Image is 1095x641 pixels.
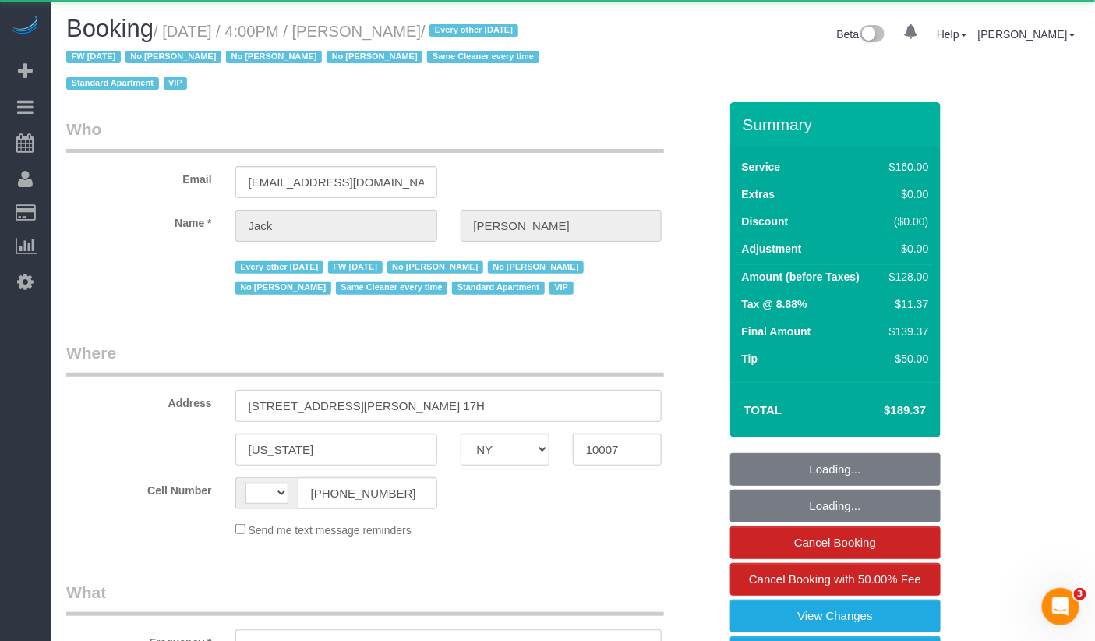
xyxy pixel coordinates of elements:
span: No [PERSON_NAME] [235,282,331,294]
span: No [PERSON_NAME] [387,261,483,274]
input: Zip Code [573,434,662,466]
a: Cancel Booking [730,526,941,559]
label: Tax @ 8.88% [742,296,807,312]
label: Discount [742,214,789,229]
legend: Who [66,118,664,153]
label: Adjustment [742,241,802,257]
label: Service [742,159,781,175]
span: No [PERSON_NAME] [327,51,422,63]
label: Address [55,390,224,411]
div: $11.37 [883,296,928,312]
a: [PERSON_NAME] [978,28,1076,41]
img: New interface [859,25,885,45]
label: Cell Number [55,477,224,498]
span: Standard Apartment [452,282,545,294]
input: First Name [235,210,437,242]
span: Booking [66,15,154,42]
legend: Where [66,342,664,377]
label: Tip [742,351,758,367]
h4: $189.37 [837,404,926,417]
label: Amount (before Taxes) [742,269,860,285]
a: Help [937,28,967,41]
iframe: Intercom live chat [1042,588,1079,625]
input: Last Name [461,210,662,242]
span: 3 [1074,588,1086,600]
label: Name * [55,210,224,231]
div: $50.00 [883,351,928,367]
span: FW [DATE] [66,51,121,63]
a: View Changes [730,600,941,632]
label: Final Amount [742,324,811,339]
label: Extras [742,186,775,202]
span: VIP [164,77,188,90]
a: Cancel Booking with 50.00% Fee [730,563,941,596]
h3: Summary [743,115,933,133]
img: Automaid Logo [9,16,41,37]
span: / [66,23,544,93]
div: $160.00 [883,159,928,175]
div: $0.00 [883,186,928,202]
span: Cancel Booking with 50.00% Fee [749,572,921,586]
span: No [PERSON_NAME] [488,261,584,274]
span: Every other [DATE] [429,24,517,37]
span: VIP [549,282,574,294]
span: No [PERSON_NAME] [125,51,221,63]
input: Email [235,166,437,198]
input: City [235,434,437,466]
label: Email [55,166,224,187]
legend: What [66,581,664,616]
div: ($0.00) [883,214,928,229]
a: Beta [837,28,885,41]
span: FW [DATE] [328,261,383,274]
span: Send me text message reminders [249,524,412,537]
span: Same Cleaner every time [427,51,539,63]
small: / [DATE] / 4:00PM / [PERSON_NAME] [66,23,544,93]
input: Cell Number [298,477,437,509]
div: $0.00 [883,241,928,257]
strong: Total [744,403,782,416]
div: $139.37 [883,324,928,339]
span: Standard Apartment [66,77,159,90]
div: $128.00 [883,269,928,285]
span: Same Cleaner every time [336,282,447,294]
span: Every other [DATE] [235,261,323,274]
span: No [PERSON_NAME] [226,51,322,63]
